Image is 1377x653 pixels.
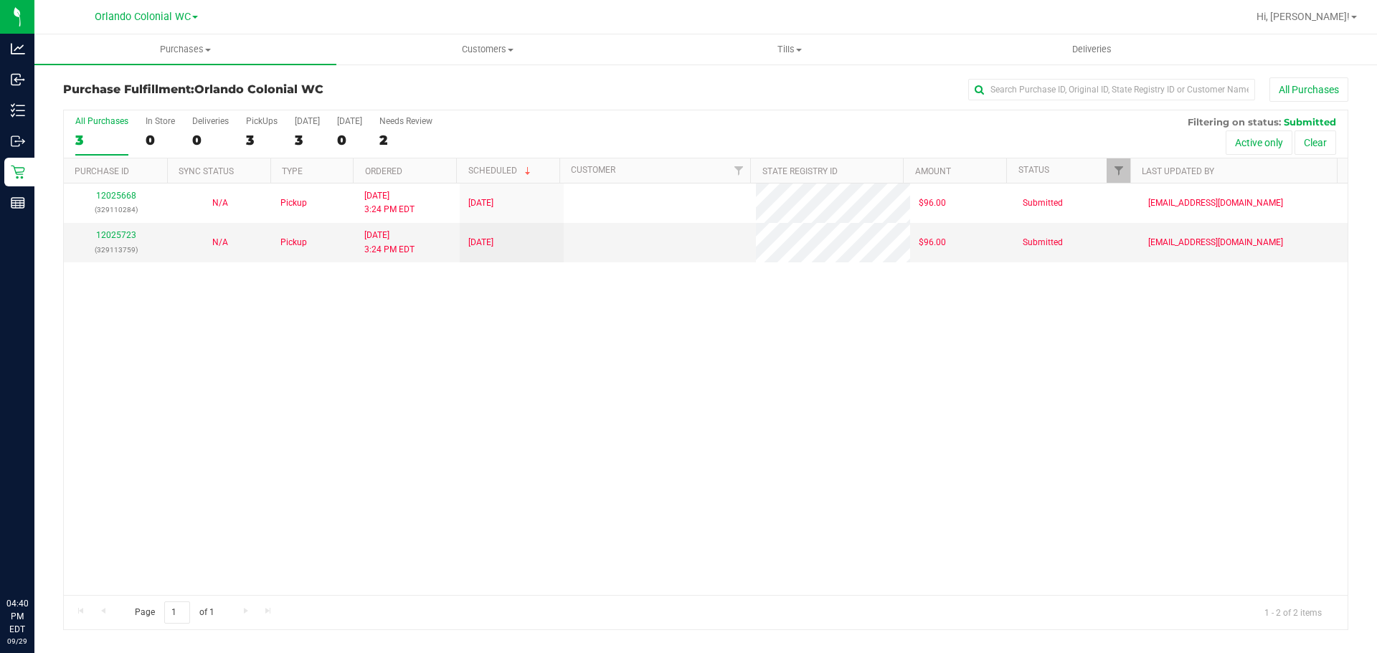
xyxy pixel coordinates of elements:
[1257,11,1350,22] span: Hi, [PERSON_NAME]!
[968,79,1255,100] input: Search Purchase ID, Original ID, State Registry ID or Customer Name...
[1023,196,1063,210] span: Submitted
[364,229,415,256] span: [DATE] 3:24 PM EDT
[468,196,493,210] span: [DATE]
[96,191,136,201] a: 12025668
[1188,116,1281,128] span: Filtering on status:
[1023,236,1063,249] span: Submitted
[6,597,28,636] p: 04:40 PM EDT
[11,72,25,87] inline-svg: Inbound
[468,166,534,176] a: Scheduled
[337,43,638,56] span: Customers
[365,166,402,176] a: Ordered
[1107,158,1130,183] a: Filter
[72,203,159,216] p: (329110284)
[11,134,25,148] inline-svg: Outbound
[638,34,940,65] a: Tills
[146,132,175,148] div: 0
[63,83,491,96] h3: Purchase Fulfillment:
[282,166,303,176] a: Type
[212,196,228,210] button: N/A
[11,42,25,56] inline-svg: Analytics
[280,196,307,210] span: Pickup
[1148,236,1283,249] span: [EMAIL_ADDRESS][DOMAIN_NAME]
[468,236,493,249] span: [DATE]
[246,116,278,126] div: PickUps
[337,132,362,148] div: 0
[571,165,615,175] a: Customer
[337,116,362,126] div: [DATE]
[34,43,336,56] span: Purchases
[123,601,226,624] span: Page of 1
[75,116,128,126] div: All Purchases
[295,132,320,148] div: 3
[164,601,190,624] input: 1
[919,236,946,249] span: $96.00
[1253,601,1333,623] span: 1 - 2 of 2 items
[212,237,228,247] span: Not Applicable
[1284,116,1336,128] span: Submitted
[192,132,229,148] div: 0
[75,132,128,148] div: 3
[1295,130,1336,155] button: Clear
[192,116,229,126] div: Deliveries
[919,196,946,210] span: $96.00
[1269,77,1348,102] button: All Purchases
[1226,130,1292,155] button: Active only
[11,103,25,118] inline-svg: Inventory
[1142,166,1214,176] a: Last Updated By
[639,43,940,56] span: Tills
[95,11,191,23] span: Orlando Colonial WC
[96,230,136,240] a: 12025723
[364,189,415,216] span: [DATE] 3:24 PM EDT
[34,34,336,65] a: Purchases
[11,196,25,210] inline-svg: Reports
[11,165,25,179] inline-svg: Retail
[14,538,57,581] iframe: Resource center
[179,166,234,176] a: Sync Status
[146,116,175,126] div: In Store
[212,198,228,208] span: Not Applicable
[1018,165,1049,175] a: Status
[727,158,750,183] a: Filter
[941,34,1243,65] a: Deliveries
[336,34,638,65] a: Customers
[915,166,951,176] a: Amount
[379,132,432,148] div: 2
[72,243,159,257] p: (329113759)
[194,82,323,96] span: Orlando Colonial WC
[1148,196,1283,210] span: [EMAIL_ADDRESS][DOMAIN_NAME]
[6,636,28,647] p: 09/29
[75,166,129,176] a: Purchase ID
[1053,43,1131,56] span: Deliveries
[212,236,228,249] button: N/A
[762,166,838,176] a: State Registry ID
[246,132,278,148] div: 3
[280,236,307,249] span: Pickup
[295,116,320,126] div: [DATE]
[379,116,432,126] div: Needs Review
